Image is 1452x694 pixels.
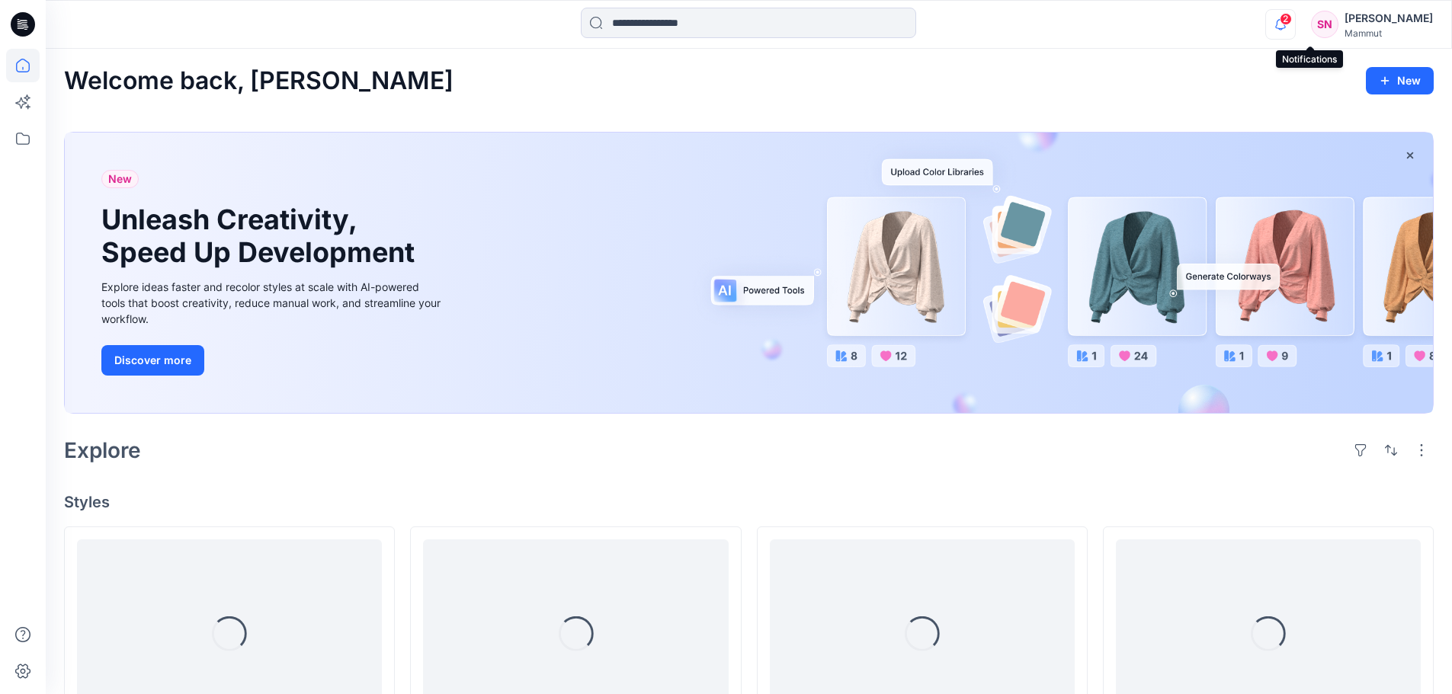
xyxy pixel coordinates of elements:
h2: Welcome back, [PERSON_NAME] [64,67,454,95]
button: New [1366,67,1434,94]
div: Mammut [1345,27,1433,39]
span: 2 [1280,13,1292,25]
div: Explore ideas faster and recolor styles at scale with AI-powered tools that boost creativity, red... [101,279,444,327]
div: SN [1311,11,1338,38]
button: Discover more [101,345,204,376]
a: Discover more [101,345,444,376]
h1: Unleash Creativity, Speed Up Development [101,203,421,269]
h4: Styles [64,493,1434,511]
span: New [108,170,132,188]
h2: Explore [64,438,141,462]
div: [PERSON_NAME] [1345,9,1433,27]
